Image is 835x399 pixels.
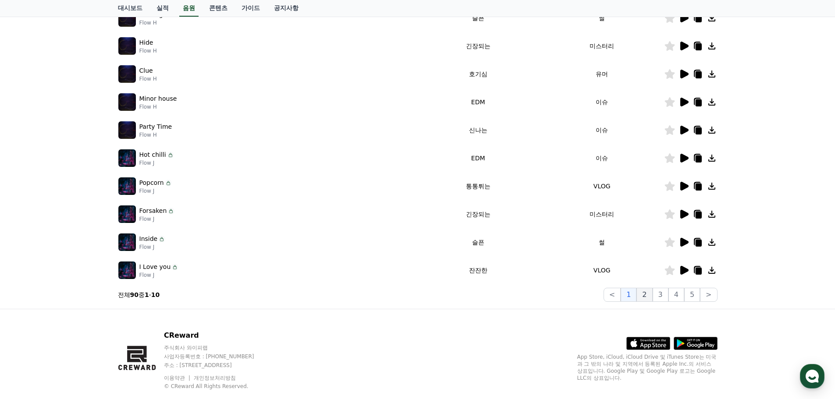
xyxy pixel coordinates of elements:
[164,330,271,341] p: CReward
[684,288,700,302] button: 5
[139,38,153,47] p: Hide
[135,291,146,298] span: 설정
[139,178,164,187] p: Popcorn
[416,116,540,144] td: 신나는
[577,353,718,381] p: App Store, iCloud, iCloud Drive 및 iTunes Store는 미국과 그 밖의 나라 및 지역에서 등록된 Apple Inc.의 서비스 상표입니다. Goo...
[139,122,172,131] p: Party Time
[139,150,166,159] p: Hot chilli
[540,4,664,32] td: 썰
[416,4,540,32] td: 슬픈
[118,205,136,223] img: music
[194,375,236,381] a: 개인정보처리방침
[139,47,157,54] p: Flow H
[139,66,153,75] p: Clue
[540,60,664,88] td: 유머
[164,375,192,381] a: 이용약관
[416,172,540,200] td: 통통튀는
[139,75,157,82] p: Flow H
[139,159,174,166] p: Flow J
[416,32,540,60] td: 긴장되는
[118,93,136,111] img: music
[118,37,136,55] img: music
[668,288,684,302] button: 4
[139,234,158,244] p: Inside
[80,291,91,298] span: 대화
[139,244,166,251] p: Flow J
[118,233,136,251] img: music
[118,149,136,167] img: music
[139,19,169,26] p: Flow H
[145,291,149,298] strong: 1
[540,172,664,200] td: VLOG
[540,256,664,284] td: VLOG
[113,278,168,300] a: 설정
[28,291,33,298] span: 홈
[118,177,136,195] img: music
[139,272,179,279] p: Flow J
[118,290,160,299] p: 전체 중 -
[636,288,652,302] button: 2
[164,344,271,351] p: 주식회사 와이피랩
[139,215,175,222] p: Flow J
[139,262,171,272] p: I Love you
[130,291,139,298] strong: 90
[164,383,271,390] p: © CReward All Rights Reserved.
[139,131,172,138] p: Flow H
[416,200,540,228] td: 긴장되는
[139,103,177,110] p: Flow H
[700,288,717,302] button: >
[540,200,664,228] td: 미스터리
[151,291,160,298] strong: 10
[118,121,136,139] img: music
[118,261,136,279] img: music
[621,288,636,302] button: 1
[139,94,177,103] p: Minor house
[416,88,540,116] td: EDM
[118,9,136,27] img: music
[139,206,167,215] p: Forsaken
[653,288,668,302] button: 3
[540,88,664,116] td: 이슈
[58,278,113,300] a: 대화
[540,228,664,256] td: 썰
[118,65,136,83] img: music
[164,362,271,369] p: 주소 : [STREET_ADDRESS]
[540,32,664,60] td: 미스터리
[416,60,540,88] td: 호기심
[416,144,540,172] td: EDM
[540,116,664,144] td: 이슈
[416,228,540,256] td: 슬픈
[416,256,540,284] td: 잔잔한
[3,278,58,300] a: 홈
[139,187,172,194] p: Flow J
[540,144,664,172] td: 이슈
[164,353,271,360] p: 사업자등록번호 : [PHONE_NUMBER]
[604,288,621,302] button: <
